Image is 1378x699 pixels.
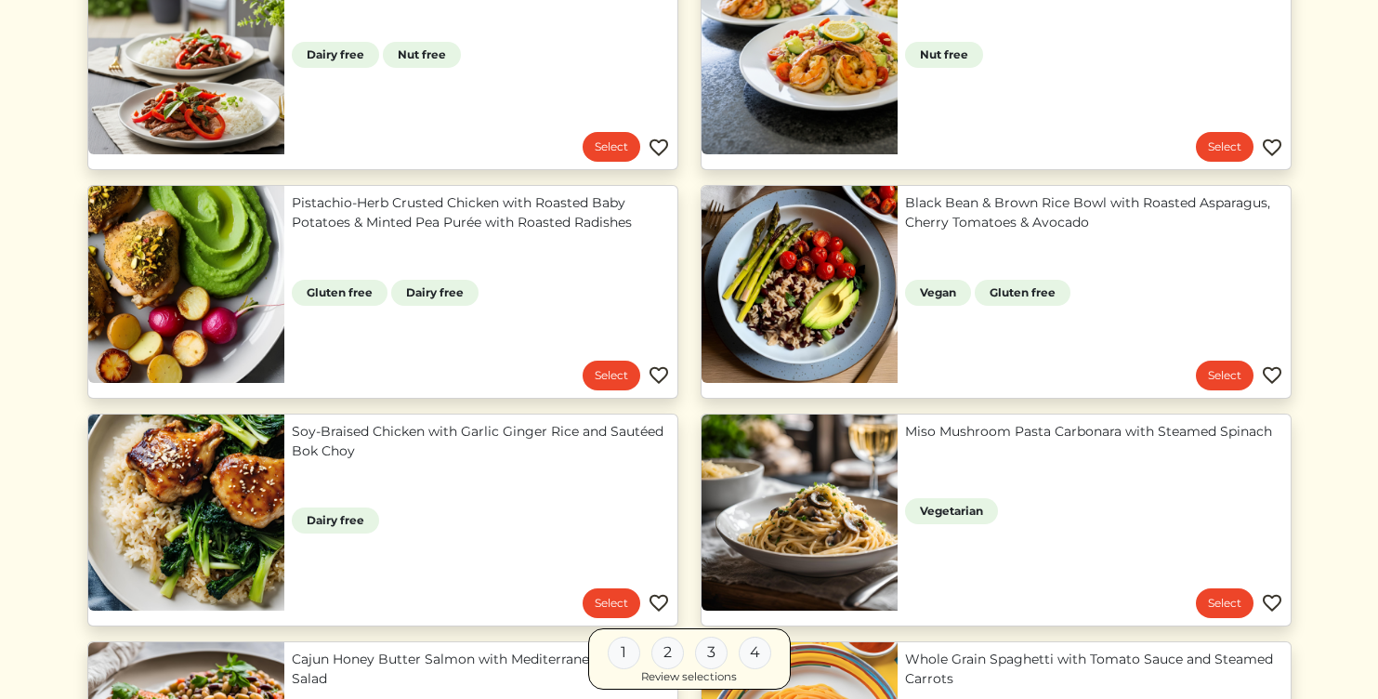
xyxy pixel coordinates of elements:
img: Favorite menu item [648,592,670,614]
div: 2 [651,636,684,668]
img: Favorite menu item [648,137,670,159]
div: 1 [608,636,640,668]
a: Soy-Braised Chicken with Garlic Ginger Rice and Sautéed Bok Choy [292,422,670,461]
a: Select [583,588,640,618]
div: 4 [739,636,771,668]
a: 1 2 3 4 Review selections [588,627,791,690]
a: Select [1196,361,1253,390]
a: Select [583,361,640,390]
img: Favorite menu item [648,364,670,387]
img: Favorite menu item [1261,364,1283,387]
a: Select [583,132,640,162]
a: Miso Mushroom Pasta Carbonara with Steamed Spinach [905,422,1283,442]
a: Select [1196,132,1253,162]
a: Select [1196,588,1253,618]
img: Favorite menu item [1261,137,1283,159]
div: Review selections [641,668,737,685]
a: Pistachio-Herb Crusted Chicken with Roasted Baby Potatoes & Minted Pea Purée with Roasted Radishes [292,193,670,232]
a: Black Bean & Brown Rice Bowl with Roasted Asparagus, Cherry Tomatoes & Avocado [905,193,1283,232]
div: 3 [695,636,728,668]
img: Favorite menu item [1261,592,1283,614]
